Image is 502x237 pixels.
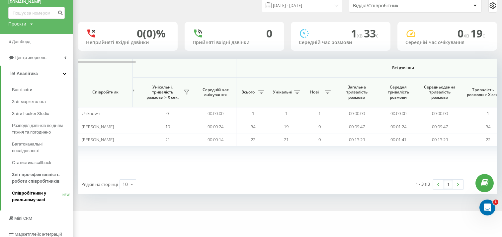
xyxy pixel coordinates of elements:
span: 33 [364,26,378,40]
div: Середній час розмови [299,40,382,45]
span: 22 [251,137,255,143]
span: хв [357,32,364,39]
span: Маркетплейс інтеграцій [15,232,62,237]
span: Звіт маркетолога [12,98,46,105]
a: Звіт про ефективність роботи співробітників [12,169,73,187]
td: 00:13:29 [419,133,460,146]
a: Багатоканальні послідовності [12,138,73,157]
span: 0 [458,26,470,40]
span: Рядків на сторінці [81,181,118,187]
a: Звіт маркетолога [12,96,73,108]
div: Середній час очікування [405,40,489,45]
td: 00:01:24 [377,120,419,133]
span: 21 [284,137,289,143]
span: 19 [284,124,289,130]
span: Звіт про ефективність роботи співробітників [12,171,70,185]
span: Тривалість розмови > Х сек. [464,87,502,97]
a: Співробітники у реальному часіNEW [12,187,73,206]
span: 1 [493,200,498,205]
a: Ваші звіти [12,84,73,96]
span: Всього [240,89,256,95]
span: c [482,32,485,39]
span: Багатоканальні послідовності [12,141,70,154]
div: 1 - 3 з 3 [416,181,430,187]
span: 19 [470,26,485,40]
div: Прийняті вхідні дзвінки [193,40,276,45]
span: Унікальні, тривалість розмови > Х сек. [143,85,182,100]
span: Статистика callback [12,159,51,166]
span: Ваші звіти [12,87,32,93]
span: 1 [487,110,489,116]
div: Неприйняті вхідні дзвінки [86,40,170,45]
td: 00:09:47 [336,120,377,133]
input: Пошук за номером [8,7,65,19]
span: Звіти Looker Studio [12,110,49,117]
span: 19 [165,124,170,130]
span: 1 [318,110,321,116]
span: 0 [318,124,321,130]
td: 00:00:24 [195,120,236,133]
span: Середня тривалість розмови [382,85,414,100]
span: [PERSON_NAME] [82,124,114,130]
td: 00:00:00 [195,107,236,120]
span: Дашборд [12,39,31,44]
div: 10 [123,181,128,188]
span: хв [463,32,470,39]
iframe: Intercom live chat [479,200,495,215]
span: Унікальні [273,89,292,95]
span: Середньоденна тривалість розмови [424,85,456,100]
a: Статистика callback [12,157,73,169]
span: 1 [252,110,254,116]
a: Розподіл дзвінків по дням тижня та погодинно [12,120,73,138]
a: Звіти Looker Studio [12,108,73,120]
span: Mini CRM [14,216,32,221]
span: 0 [318,137,321,143]
a: 1 [443,180,453,189]
td: 00:09:47 [419,120,460,133]
span: 34 [486,124,490,130]
span: Середній час очікування [200,87,231,97]
span: 1 [285,110,288,116]
span: Нові [306,89,323,95]
span: 22 [486,137,490,143]
span: 34 [251,124,255,130]
span: 1 [351,26,364,40]
span: 21 [165,137,170,143]
span: Розподіл дзвінків по дням тижня та погодинно [12,122,70,136]
span: Співробітники у реальному часі [12,190,62,203]
span: 0 [166,110,169,116]
div: Відділ/Співробітник [353,3,432,9]
span: Загальна тривалість розмови [341,85,373,100]
td: 00:00:14 [195,133,236,146]
span: c [376,32,378,39]
a: Аналiтика [1,66,73,82]
div: 0 (0)% [137,27,166,40]
td: 00:13:29 [336,133,377,146]
div: 0 [266,27,272,40]
div: Проекти [8,21,26,27]
td: 00:01:41 [377,133,419,146]
span: Аналiтика [17,71,38,76]
td: 00:00:00 [419,107,460,120]
span: Співробітник [84,89,127,95]
td: 00:00:00 [336,107,377,120]
span: Центр звернень [15,55,46,60]
td: 00:00:00 [377,107,419,120]
span: Unknown [82,110,100,116]
span: [PERSON_NAME] [82,137,114,143]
